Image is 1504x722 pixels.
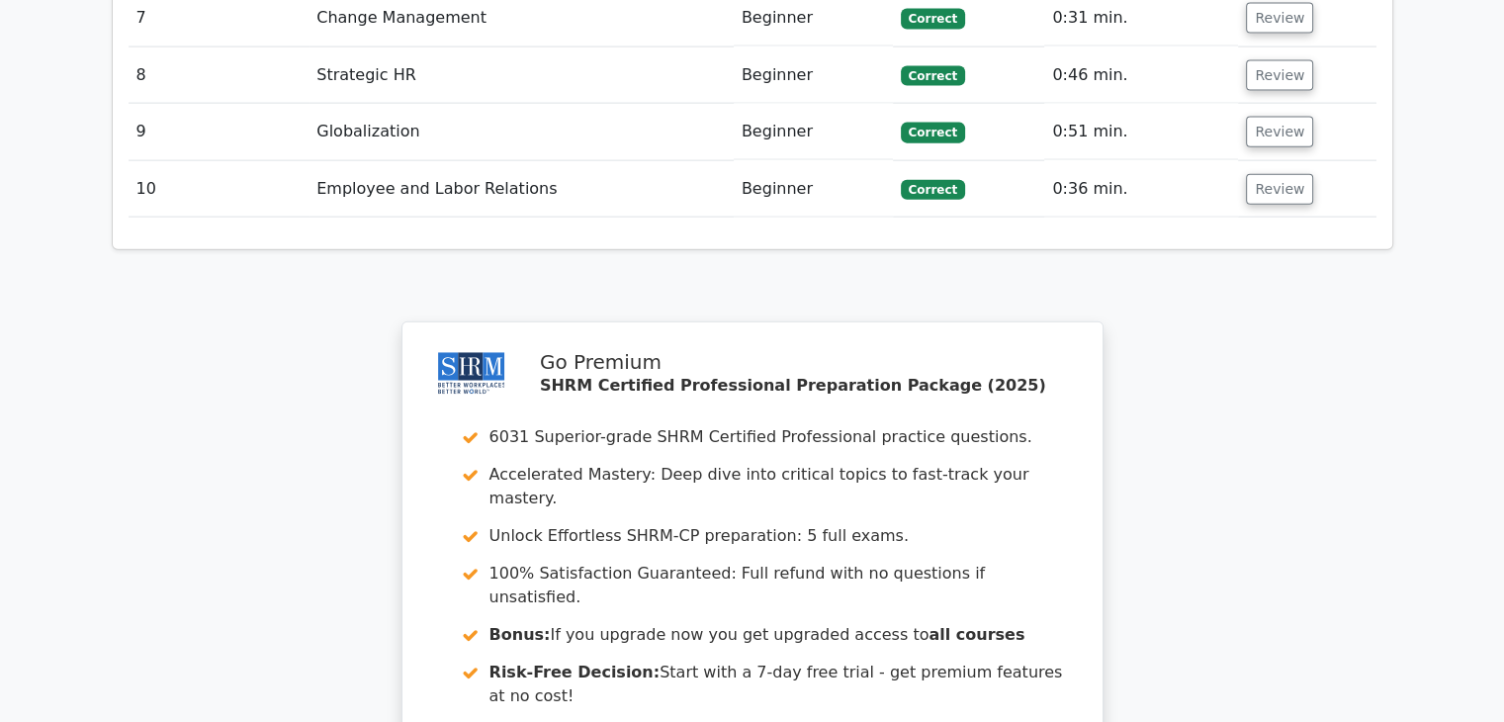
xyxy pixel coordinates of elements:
[901,9,965,29] span: Correct
[129,104,310,160] td: 9
[309,47,734,104] td: Strategic HR
[734,161,893,218] td: Beginner
[1044,104,1238,160] td: 0:51 min.
[901,123,965,142] span: Correct
[1246,117,1313,147] button: Review
[734,47,893,104] td: Beginner
[901,180,965,200] span: Correct
[1246,3,1313,34] button: Review
[901,66,965,86] span: Correct
[129,47,310,104] td: 8
[1246,174,1313,205] button: Review
[309,104,734,160] td: Globalization
[1246,60,1313,91] button: Review
[129,161,310,218] td: 10
[309,161,734,218] td: Employee and Labor Relations
[1044,47,1238,104] td: 0:46 min.
[734,104,893,160] td: Beginner
[1044,161,1238,218] td: 0:36 min.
